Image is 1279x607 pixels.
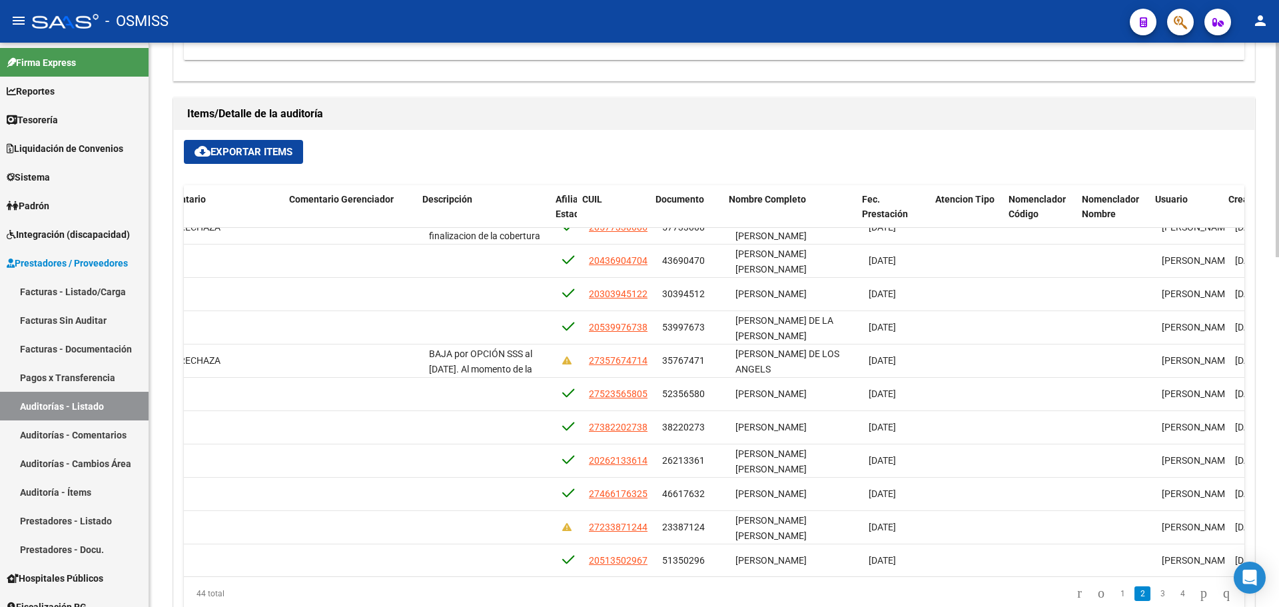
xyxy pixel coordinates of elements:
span: Comentario Gerenciador [289,194,394,205]
li: page 3 [1152,582,1172,605]
span: [DATE] [1235,289,1262,299]
a: go to next page [1194,586,1213,601]
span: 53997673 [662,322,705,332]
datatable-header-cell: Nombre Completo [723,185,857,244]
span: BAJA por OPCIÓN SSS al [DATE]. Al momento de la prestación, corresponde la cobertura de OBRA SOCI... [429,348,543,450]
mat-icon: menu [11,13,27,29]
span: [DATE] [869,322,896,332]
span: [DATE] [1235,355,1262,366]
span: 57733008 [662,222,705,233]
span: [PERSON_NAME] DE LA [PERSON_NAME] [735,315,833,341]
span: 35767471 [662,355,705,366]
span: [DATE] [869,488,896,499]
datatable-header-cell: Fec. Prestación [857,185,930,244]
span: [PERSON_NAME] [1162,488,1233,499]
span: 27382202738 [589,422,647,432]
span: 20262133614 [589,455,647,466]
span: Padrón [7,199,49,213]
span: [PERSON_NAME] [1162,255,1233,266]
span: Nombre Completo [729,194,806,205]
datatable-header-cell: Comentario [151,185,284,244]
span: Integración (discapacidad) [7,227,130,242]
span: [DATE] [869,355,896,366]
span: [PERSON_NAME] [735,488,807,499]
span: Reportes [7,84,55,99]
a: go to last page [1217,586,1236,601]
span: Usuario [1155,194,1188,205]
span: 26213361 [662,455,705,466]
span: [PERSON_NAME] [1162,322,1233,332]
span: Exportar Items [195,146,292,158]
span: [PERSON_NAME] [1162,289,1233,299]
span: [DATE] [869,522,896,532]
span: [PERSON_NAME] [1162,555,1233,566]
span: [PERSON_NAME] [PERSON_NAME] [735,515,807,541]
span: 20539976738 [589,322,647,332]
span: 27466176325 [589,488,647,499]
span: [PERSON_NAME] [735,555,807,566]
span: [PERSON_NAME] [PERSON_NAME] [735,448,807,474]
span: [DATE] [1235,322,1262,332]
span: [DATE] [1235,422,1262,432]
a: 4 [1174,586,1190,601]
datatable-header-cell: Atencion Tipo [930,185,1003,244]
span: Documento [655,194,704,205]
span: [PERSON_NAME] [735,388,807,399]
span: [PERSON_NAME] [735,422,807,432]
span: Atencion Tipo [935,194,995,205]
span: [DATE] [869,388,896,399]
span: SE RECHAZA [167,222,220,233]
span: 23387124 [662,522,705,532]
span: Tesorería [7,113,58,127]
span: 20513502967 [589,555,647,566]
span: [PERSON_NAME] [735,289,807,299]
span: CUIL [582,194,602,205]
datatable-header-cell: CUIL [577,185,650,244]
span: [DATE] [1235,222,1262,233]
span: 30394512 [662,289,705,299]
span: [DATE] [1235,522,1262,532]
span: Nomenclador Nombre [1082,194,1139,220]
datatable-header-cell: Nomenclador Nombre [1076,185,1150,244]
span: Prestadores / Proveedores [7,256,128,271]
span: [DATE] [869,555,896,566]
span: Descripción [422,194,472,205]
h1: Items/Detalle de la auditoría [187,103,1241,125]
span: [PERSON_NAME] [1162,355,1233,366]
span: [DATE] [1235,255,1262,266]
span: [DATE] [869,222,896,233]
button: Exportar Items [184,140,303,164]
span: [PERSON_NAME] DE LOS ANGELS [735,348,839,374]
span: 20577330086 [589,222,647,233]
span: Creado [1228,194,1259,205]
datatable-header-cell: Usuario [1150,185,1223,244]
span: 20303945122 [589,289,647,299]
span: [PERSON_NAME] [1162,422,1233,432]
span: Fec. Prestación [862,194,908,220]
span: Hospitales Públicos [7,571,103,586]
span: [PERSON_NAME] [1162,522,1233,532]
mat-icon: person [1252,13,1268,29]
span: Sistema [7,170,50,185]
span: 38220273 [662,422,705,432]
span: [PERSON_NAME] [PERSON_NAME] [735,249,807,275]
span: [PERSON_NAME] [1162,455,1233,466]
span: [DATE] [869,455,896,466]
li: page 4 [1172,582,1192,605]
span: 52356580 [662,388,705,399]
span: [DATE] [1235,555,1262,566]
span: - OSMISS [105,7,169,36]
datatable-header-cell: Descripción [417,185,550,244]
span: Firma Express [7,55,76,70]
span: [DATE] [1235,488,1262,499]
li: page 1 [1112,582,1132,605]
span: Afiliado Estado [556,194,589,220]
span: [DATE] [869,289,896,299]
span: [DATE] [869,422,896,432]
span: [PERSON_NAME] [1162,388,1233,399]
a: 2 [1134,586,1150,601]
a: 3 [1154,586,1170,601]
mat-icon: cloud_download [195,143,211,159]
datatable-header-cell: Documento [650,185,723,244]
span: [DATE] [1235,455,1262,466]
